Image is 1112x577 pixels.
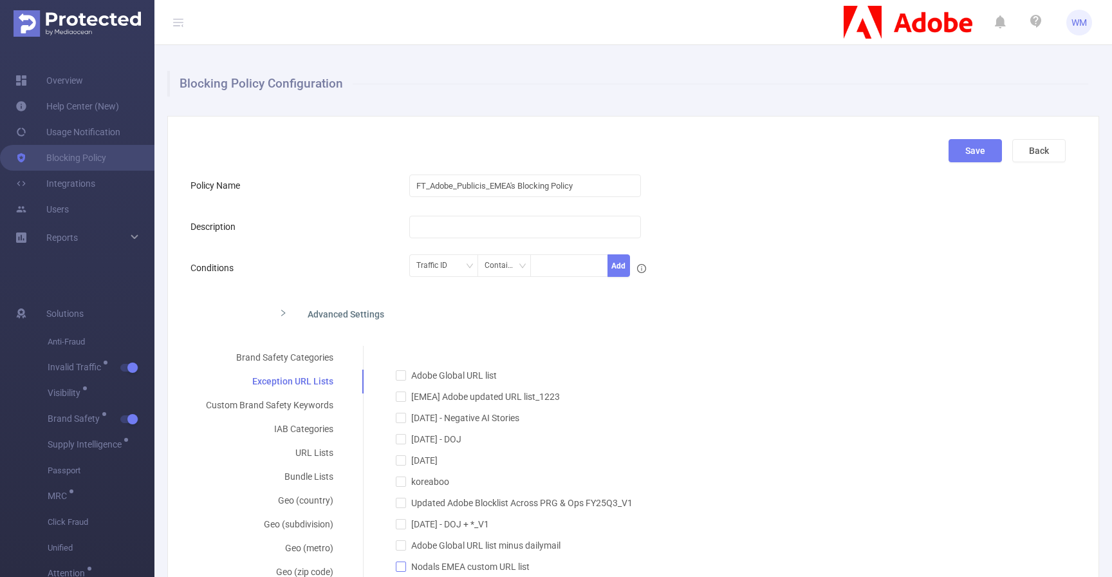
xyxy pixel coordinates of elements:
[269,299,794,326] div: icon: rightAdvanced Settings
[406,498,638,508] span: Updated Adobe Blocklist Across PRG & Ops FY25Q3_V1
[1012,139,1066,162] button: Back
[406,540,566,551] span: Adobe Global URL list minus dailymail
[406,434,467,444] span: [DATE] - DOJ
[46,301,84,326] span: Solutions
[48,440,126,449] span: Supply Intelligence
[190,346,349,370] div: Brand Safety Categories
[48,363,106,372] span: Invalid Traffic
[15,119,120,145] a: Usage Notification
[406,455,443,466] span: [DATE]
[519,262,526,271] i: icon: down
[48,535,154,561] span: Unified
[190,441,349,465] div: URL Lists
[15,93,119,119] a: Help Center (New)
[190,513,349,536] div: Geo (subdivision)
[15,196,69,222] a: Users
[406,370,502,381] span: Adobe Global URL list
[48,509,154,535] span: Click Fraud
[15,68,83,93] a: Overview
[48,329,154,355] span: Anti-Fraud
[48,414,104,423] span: Brand Safety
[190,489,349,513] div: Geo (country)
[637,264,646,273] i: icon: info-circle
[167,71,1088,97] h1: Blocking Policy Configuration
[406,519,494,529] span: [DATE] - DOJ + *_V1
[949,139,1002,162] button: Save
[190,180,246,191] label: Policy Name
[190,263,240,273] label: Conditions
[190,370,349,393] div: Exception URL Lists
[190,465,349,489] div: Bundle Lists
[406,562,535,572] span: Nodals EMEA custom URL list
[279,309,287,317] i: icon: right
[48,388,85,397] span: Visibility
[190,393,349,417] div: Custom Brand Safety Keywords
[190,222,242,232] label: Description
[406,392,565,402] span: [EMEA] Adobe updated URL list_1223
[15,145,106,171] a: Blocking Policy
[190,417,349,441] div: IAB Categories
[1071,10,1087,35] span: WM
[190,536,349,560] div: Geo (metro)
[485,255,524,276] div: Contains
[416,255,456,276] div: Traffic ID
[48,491,71,500] span: MRC
[48,458,154,484] span: Passport
[46,232,78,243] span: Reports
[14,10,141,37] img: Protected Media
[46,225,78,251] a: Reports
[15,171,95,196] a: Integrations
[607,254,630,277] button: Add
[406,477,454,487] span: koreaboo
[406,413,524,423] span: [DATE] - Negative AI Stories
[466,262,474,271] i: icon: down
